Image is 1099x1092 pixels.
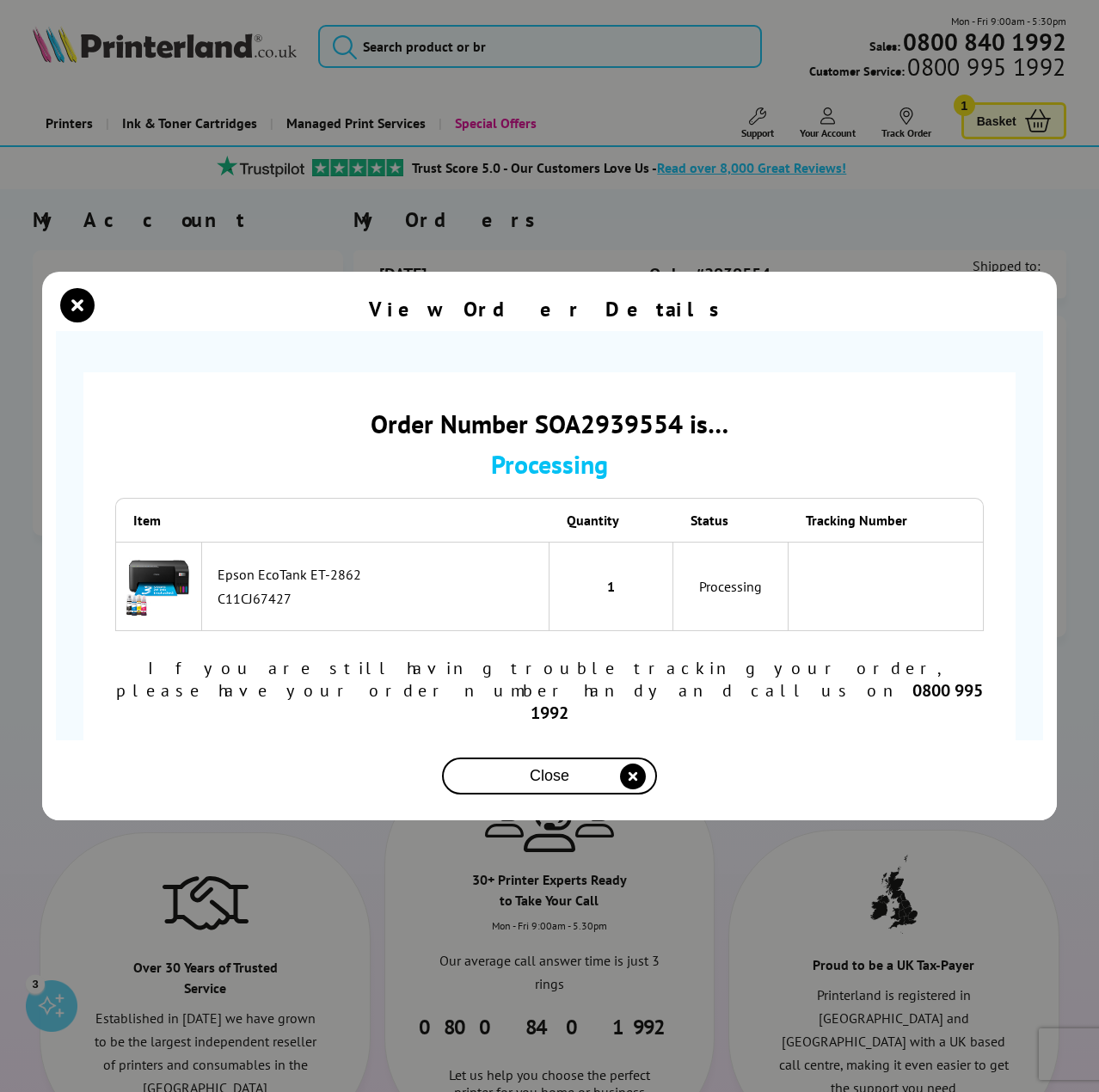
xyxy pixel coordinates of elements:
[218,566,540,583] div: Epson EcoTank ET-2862
[530,767,569,785] span: Close
[673,542,789,632] td: Processing
[549,542,673,632] td: 1
[64,292,90,318] button: close modal
[218,590,540,607] div: C11CJ67427
[115,498,202,542] th: Item
[115,657,984,724] div: If you are still having trouble tracking your order, please have your order number handy and call...
[115,447,984,481] div: Processing
[115,407,984,440] div: Order Number SOA2939554 is…
[125,551,193,619] img: Epson EcoTank ET-2862
[442,758,657,794] button: close modal
[369,296,730,322] div: View Order Details
[789,498,984,542] th: Tracking Number
[673,498,789,542] th: Status
[549,498,673,542] th: Quantity
[531,679,983,724] b: 0800 995 1992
